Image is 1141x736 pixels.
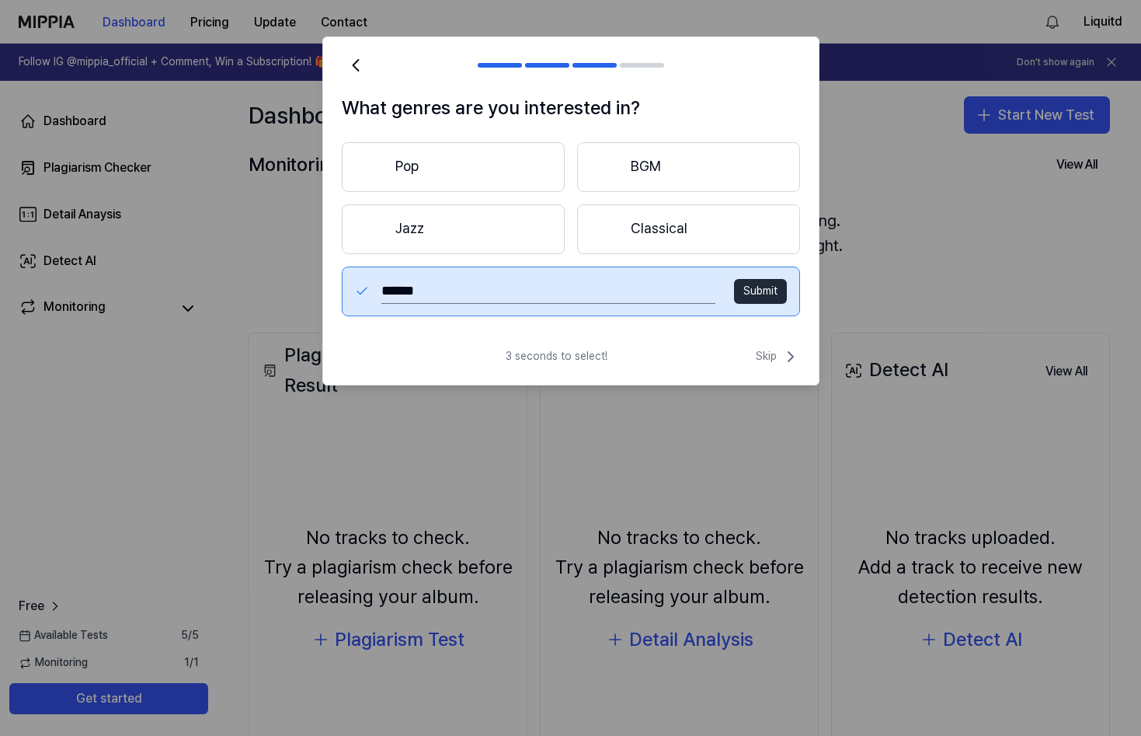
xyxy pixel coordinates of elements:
[753,347,800,366] button: Skip
[577,142,800,192] button: BGM
[577,204,800,254] button: Classical
[506,349,607,365] span: 3 seconds to select!
[342,204,565,254] button: Jazz
[734,279,787,304] button: Submit
[342,142,565,192] button: Pop
[756,347,800,366] span: Skip
[342,93,800,123] h1: What genres are you interested in?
